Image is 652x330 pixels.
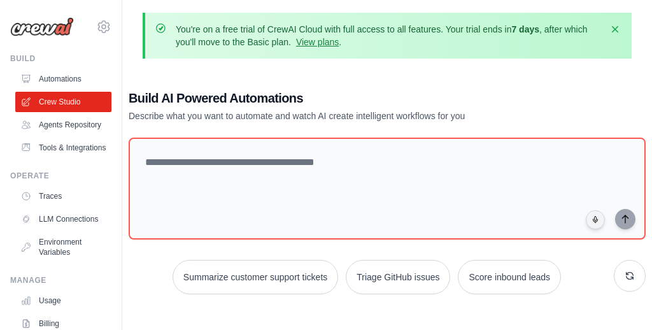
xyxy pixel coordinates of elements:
[296,37,339,47] a: View plans
[15,138,111,158] a: Tools & Integrations
[10,17,74,36] img: Logo
[15,186,111,206] a: Traces
[614,260,646,292] button: Get new suggestions
[586,210,605,229] button: Click to speak your automation idea
[129,89,556,107] h1: Build AI Powered Automations
[15,232,111,262] a: Environment Variables
[173,260,338,294] button: Summarize customer support tickets
[10,171,111,181] div: Operate
[15,209,111,229] a: LLM Connections
[15,69,111,89] a: Automations
[15,115,111,135] a: Agents Repository
[15,92,111,112] a: Crew Studio
[10,275,111,285] div: Manage
[129,110,556,122] p: Describe what you want to automate and watch AI create intelligent workflows for you
[10,54,111,64] div: Build
[511,24,539,34] strong: 7 days
[15,291,111,311] a: Usage
[346,260,450,294] button: Triage GitHub issues
[458,260,561,294] button: Score inbound leads
[176,23,601,48] p: You're on a free trial of CrewAI Cloud with full access to all features. Your trial ends in , aft...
